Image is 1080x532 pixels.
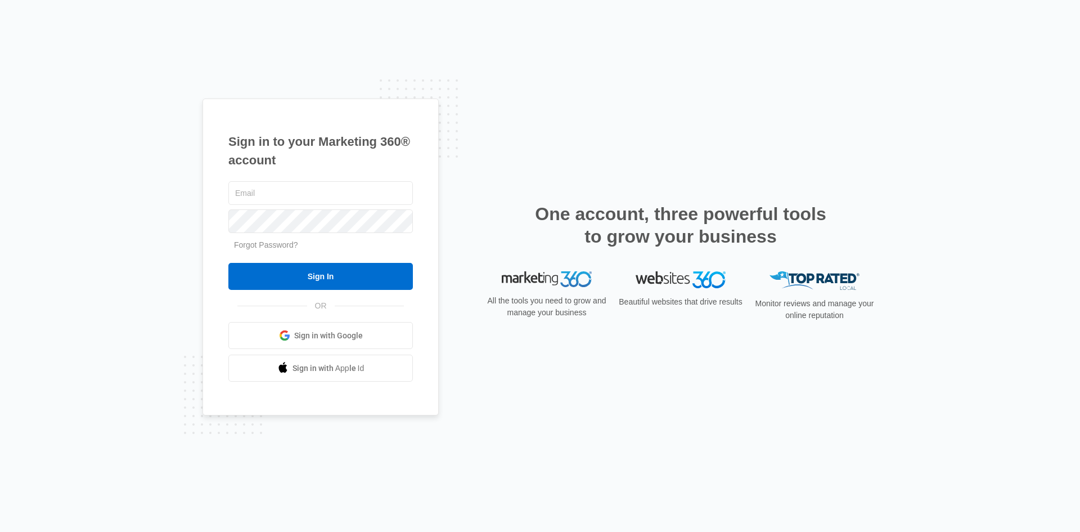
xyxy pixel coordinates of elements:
[228,181,413,205] input: Email
[228,322,413,349] a: Sign in with Google
[228,263,413,290] input: Sign In
[234,240,298,249] a: Forgot Password?
[292,363,364,374] span: Sign in with Apple Id
[751,298,877,321] p: Monitor reviews and manage your online reputation
[769,271,859,290] img: Top Rated Local
[228,132,413,169] h1: Sign in to your Marketing 360® account
[228,355,413,382] a: Sign in with Apple Id
[502,271,592,287] img: Marketing 360
[618,296,744,308] p: Beautiful websites that drive results
[484,295,610,319] p: All the tools you need to grow and manage your business
[294,330,363,342] span: Sign in with Google
[636,271,726,288] img: Websites 360
[532,203,830,248] h2: One account, three powerful tools to grow your business
[307,300,335,312] span: OR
